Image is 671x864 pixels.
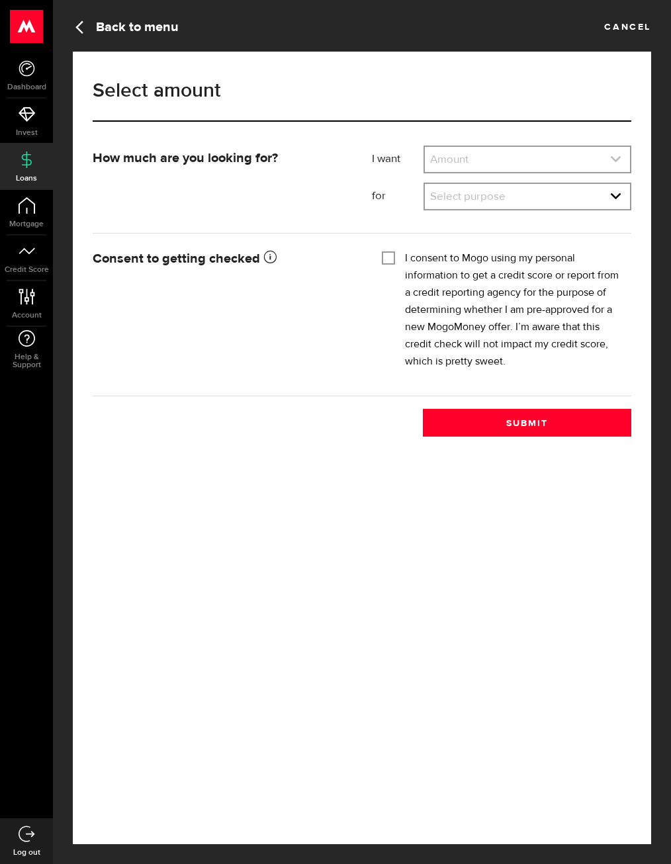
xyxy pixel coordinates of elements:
input: I consent to Mogo using my personal information to get a credit score or report from a credit rep... [382,250,395,263]
a: Back to menu [73,17,179,35]
h1: Select amount [93,81,631,101]
label: I consent to Mogo using my personal information to get a credit score or report from a credit rep... [405,250,621,370]
strong: Consent to getting checked [93,252,277,265]
label: I want [372,151,424,167]
button: Submit [423,409,631,437]
strong: How much are you looking for? [93,151,278,165]
a: Cancel [604,17,651,32]
a: expand select [425,184,630,209]
label: for [372,189,424,204]
a: expand select [425,147,630,172]
button: Open LiveChat chat widget [11,5,50,45]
